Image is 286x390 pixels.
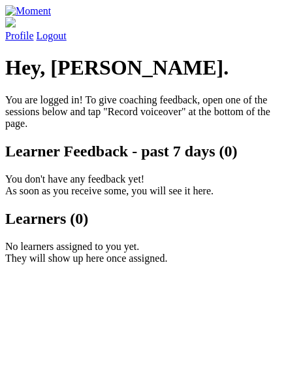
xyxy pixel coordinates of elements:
[5,17,16,27] img: default_avatar-b4e2223d03051bc43aaaccfb402a43260a3f17acc7fafc1603fdf008d6cba3c9.png
[37,30,67,41] a: Logout
[5,241,281,264] p: No learners assigned to you yet. They will show up here once assigned.
[5,56,281,80] h1: Hey, [PERSON_NAME].
[5,5,51,17] img: Moment
[5,143,281,160] h2: Learner Feedback - past 7 days (0)
[5,173,281,197] p: You don't have any feedback yet! As soon as you receive some, you will see it here.
[5,94,281,130] p: You are logged in! To give coaching feedback, open one of the sessions below and tap "Record voic...
[5,17,281,41] a: Profile
[5,210,281,228] h2: Learners (0)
